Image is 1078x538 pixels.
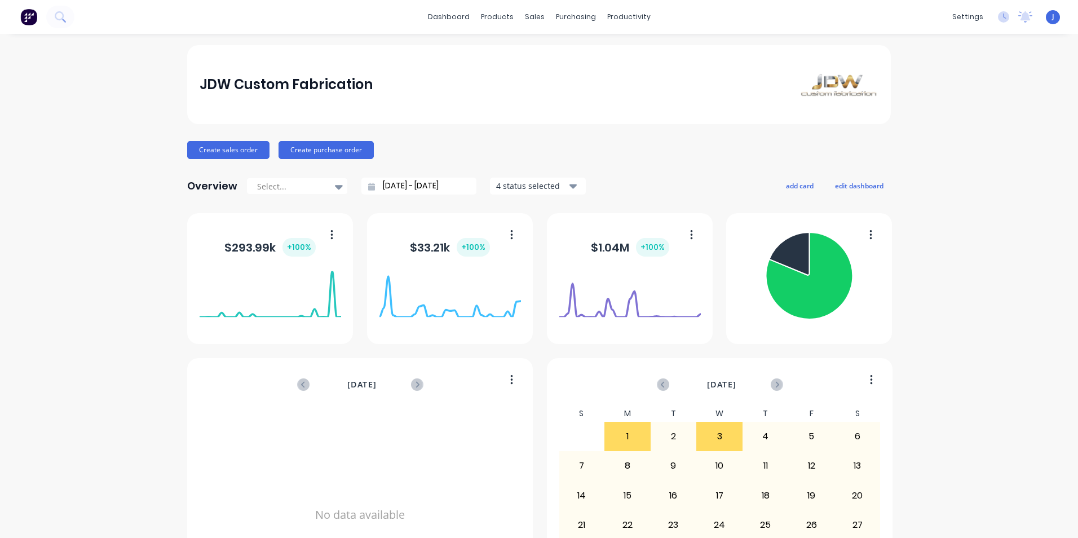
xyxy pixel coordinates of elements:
div: 10 [697,452,742,480]
button: Create purchase order [279,141,374,159]
div: 14 [559,482,604,510]
button: Create sales order [187,141,269,159]
button: add card [779,178,821,193]
div: 1 [605,422,650,451]
div: JDW Custom Fabrication [200,73,373,96]
div: + 100 % [636,238,669,257]
div: 11 [743,452,788,480]
img: Factory [20,8,37,25]
div: products [475,8,519,25]
div: 3 [697,422,742,451]
div: 9 [651,452,696,480]
div: $ 293.99k [224,238,316,257]
div: S [559,405,605,422]
div: S [834,405,881,422]
div: 5 [789,422,834,451]
div: 4 status selected [496,180,567,192]
div: 20 [835,482,880,510]
div: 15 [605,482,650,510]
div: 13 [835,452,880,480]
div: Overview [187,175,237,197]
div: 12 [789,452,834,480]
div: $ 33.21k [410,238,490,257]
div: $ 1.04M [591,238,669,257]
div: F [788,405,834,422]
a: dashboard [422,8,475,25]
div: settings [947,8,989,25]
div: T [651,405,697,422]
div: M [604,405,651,422]
div: + 100 % [282,238,316,257]
button: 4 status selected [490,178,586,195]
div: sales [519,8,550,25]
div: 7 [559,452,604,480]
div: 17 [697,482,742,510]
div: 2 [651,422,696,451]
span: J [1052,12,1054,22]
div: 18 [743,482,788,510]
div: T [743,405,789,422]
div: 4 [743,422,788,451]
iframe: Intercom live chat [1040,500,1067,527]
div: productivity [602,8,656,25]
span: [DATE] [707,378,736,391]
div: purchasing [550,8,602,25]
div: 19 [789,482,834,510]
span: [DATE] [347,378,377,391]
div: 16 [651,482,696,510]
div: W [696,405,743,422]
div: 8 [605,452,650,480]
div: + 100 % [457,238,490,257]
div: 6 [835,422,880,451]
img: JDW Custom Fabrication [799,72,878,98]
button: edit dashboard [828,178,891,193]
